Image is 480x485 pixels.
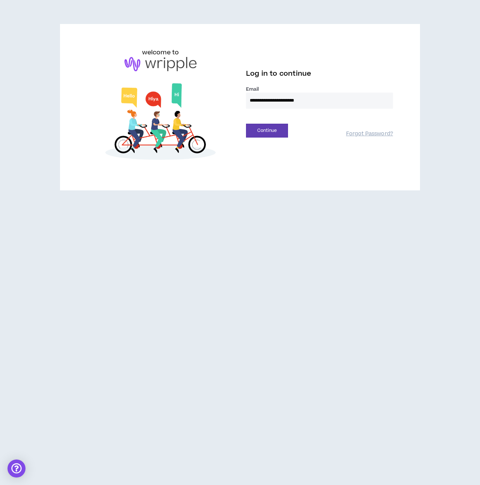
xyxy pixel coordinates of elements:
span: Log in to continue [246,69,311,78]
a: Forgot Password? [346,130,393,138]
button: Continue [246,124,288,138]
img: logo-brand.png [124,57,196,71]
h6: welcome to [142,48,179,57]
label: Email [246,86,393,93]
img: Welcome to Wripple [87,79,234,166]
div: Open Intercom Messenger [7,460,25,478]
